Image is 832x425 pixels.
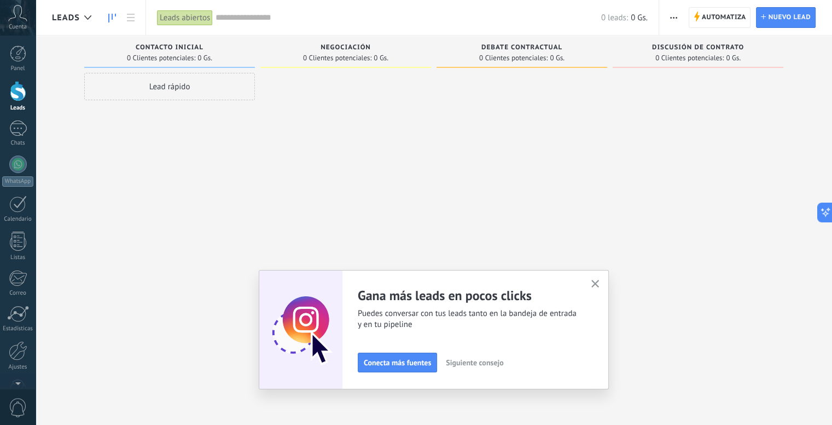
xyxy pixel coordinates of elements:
[9,24,27,31] span: Cuenta
[364,359,431,366] span: Conecta más fuentes
[103,7,121,28] a: Leads
[84,73,255,100] div: Lead rápido
[479,55,548,61] span: 0 Clientes potenciales:
[127,55,195,61] span: 0 Clientes potenciales:
[446,359,503,366] span: Siguiente consejo
[652,44,744,51] span: Discusión de contrato
[666,7,682,28] button: Más
[655,55,724,61] span: 0 Clientes potenciales:
[121,7,140,28] a: Lista
[2,364,34,371] div: Ajustes
[689,7,751,28] a: Automatiza
[321,44,371,51] span: Negociación
[303,55,371,61] span: 0 Clientes potenciales:
[197,55,212,61] span: 0 Gs.
[358,308,578,330] span: Puedes conversar con tus leads tanto en la bandeja de entrada y en tu pipeline
[550,55,565,61] span: 0 Gs.
[266,44,426,53] div: Negociación
[702,8,746,27] span: Automatiza
[442,44,602,53] div: Debate contractual
[358,287,578,304] h2: Gana más leads en pocos clicks
[726,55,741,61] span: 0 Gs.
[2,65,34,72] div: Panel
[157,10,213,26] div: Leads abiertos
[2,140,34,147] div: Chats
[601,13,628,23] span: 0 leads:
[631,13,648,23] span: 0 Gs.
[358,353,437,372] button: Conecta más fuentes
[52,13,80,23] span: Leads
[374,55,388,61] span: 0 Gs.
[441,354,508,371] button: Siguiente consejo
[2,216,34,223] div: Calendario
[756,7,816,28] a: Nuevo lead
[2,290,34,297] div: Correo
[2,325,34,332] div: Estadísticas
[481,44,562,51] span: Debate contractual
[618,44,778,53] div: Discusión de contrato
[136,44,203,51] span: Contacto inicial
[2,105,34,112] div: Leads
[2,176,33,187] div: WhatsApp
[90,44,249,53] div: Contacto inicial
[768,8,811,27] span: Nuevo lead
[2,254,34,261] div: Listas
